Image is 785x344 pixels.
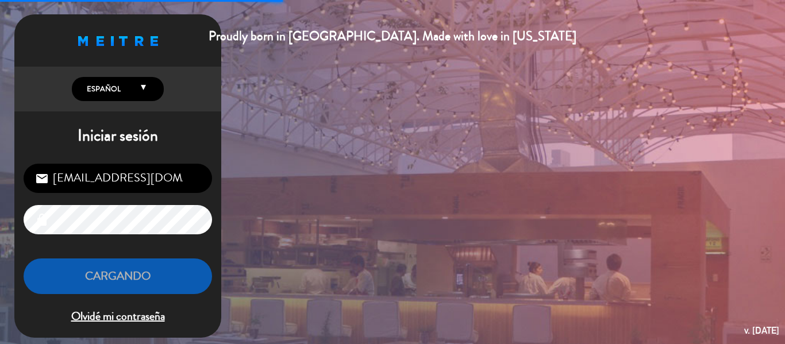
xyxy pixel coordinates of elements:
[24,164,212,193] input: Correo Electrónico
[24,258,212,295] button: Cargando
[35,213,49,227] i: lock
[24,307,212,326] span: Olvidé mi contraseña
[84,83,121,95] span: Español
[744,323,779,338] div: v. [DATE]
[35,172,49,185] i: email
[14,126,221,146] h1: Iniciar sesión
